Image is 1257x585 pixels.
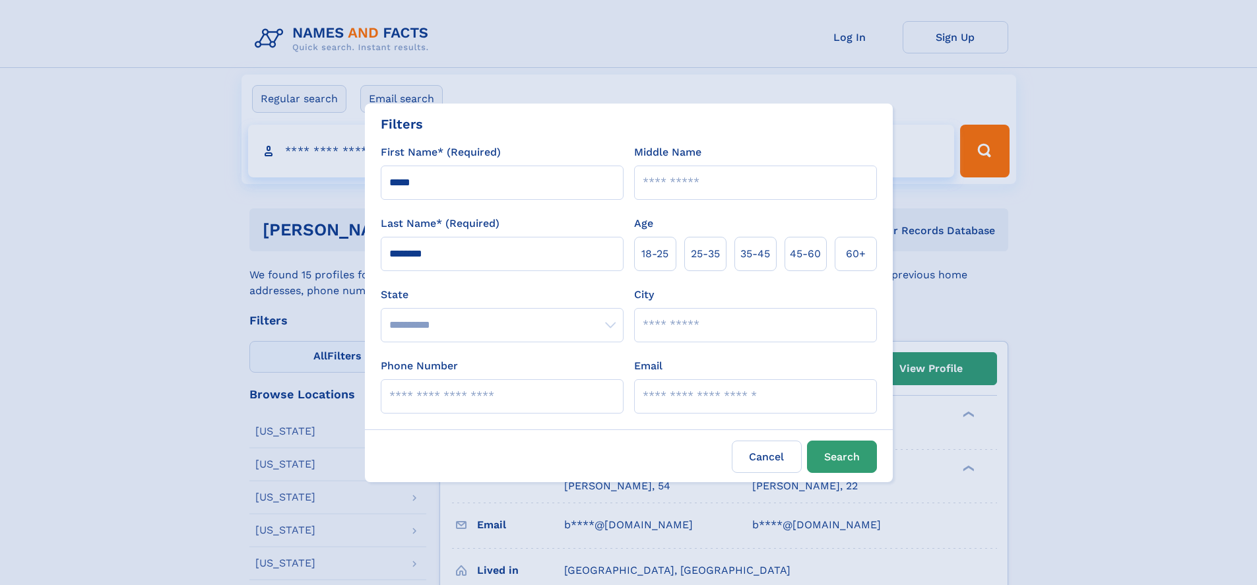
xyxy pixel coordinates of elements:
[790,246,821,262] span: 45‑60
[641,246,668,262] span: 18‑25
[634,287,654,303] label: City
[740,246,770,262] span: 35‑45
[634,216,653,231] label: Age
[381,287,624,303] label: State
[381,216,500,231] label: Last Name* (Required)
[807,441,877,473] button: Search
[634,358,662,374] label: Email
[381,358,458,374] label: Phone Number
[381,144,501,160] label: First Name* (Required)
[381,114,423,134] div: Filters
[634,144,701,160] label: Middle Name
[732,441,802,473] label: Cancel
[691,246,720,262] span: 25‑35
[846,246,866,262] span: 60+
